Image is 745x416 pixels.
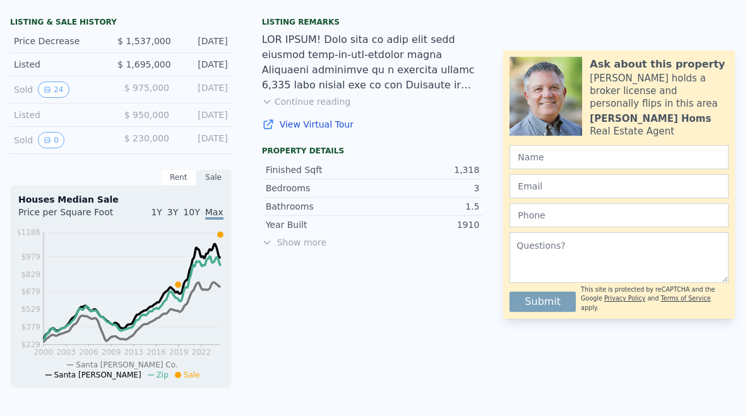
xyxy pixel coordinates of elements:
input: Name [510,145,729,169]
div: Price per Square Foot [18,206,121,226]
div: Property details [262,146,484,156]
div: Houses Median Sale [18,193,223,206]
button: View historical data [38,132,64,148]
div: Listed [14,58,107,71]
tspan: $229 [21,340,40,349]
div: Bedrooms [266,182,372,194]
div: Sale [196,169,232,186]
a: View Virtual Tour [262,118,484,131]
span: $ 975,000 [124,83,169,93]
div: Finished Sqft [266,163,372,176]
tspan: 2013 [124,348,143,357]
div: Sold [14,81,110,98]
div: Year Built [266,218,372,231]
tspan: 2003 [56,348,76,357]
div: [DATE] [179,81,228,98]
tspan: $1186 [16,228,40,237]
div: LOR IPSUM! Dolo sita co adip elit sedd eiusmod temp-in-utl-etdolor magna Aliquaeni adminimve qu n... [262,32,484,93]
tspan: 2009 [102,348,121,357]
div: [DATE] [181,58,228,71]
div: Bathrooms [266,200,372,213]
tspan: $829 [21,270,40,279]
span: Show more [262,236,484,249]
div: Sold [14,132,110,148]
tspan: 2019 [169,348,189,357]
span: 3Y [167,207,178,217]
div: Price Decrease [14,35,107,47]
div: 1,318 [372,163,479,176]
button: Continue reading [262,95,351,108]
span: $ 1,537,000 [117,36,171,46]
div: Listed [14,109,110,121]
div: [DATE] [179,132,228,148]
span: Zip [157,371,169,379]
tspan: $379 [21,323,40,331]
span: $ 230,000 [124,133,169,143]
span: 1Y [151,207,162,217]
a: Terms of Service [661,295,711,302]
input: Phone [510,203,729,227]
span: Santa [PERSON_NAME] Co. [76,360,177,369]
div: Real Estate Agent [590,125,674,138]
tspan: 2000 [34,348,54,357]
div: [PERSON_NAME] Homs [590,112,711,125]
button: Submit [510,292,576,312]
div: Rent [161,169,196,186]
button: View historical data [38,81,69,98]
a: Privacy Policy [604,295,645,302]
div: [DATE] [181,35,228,47]
div: LISTING & SALE HISTORY [10,17,232,30]
input: Email [510,174,729,198]
span: $ 950,000 [124,110,169,120]
span: Santa [PERSON_NAME] [54,371,141,379]
tspan: 2006 [79,348,98,357]
div: Ask about this property [590,57,725,72]
div: Listing remarks [262,17,484,27]
tspan: $979 [21,253,40,261]
div: 1.5 [372,200,479,213]
tspan: $679 [21,287,40,296]
div: This site is protected by reCAPTCHA and the Google and apply. [581,285,729,312]
span: Max [205,207,223,220]
div: [PERSON_NAME] holds a broker license and personally flips in this area [590,72,729,110]
div: [DATE] [179,109,228,121]
tspan: $529 [21,305,40,314]
tspan: 2016 [146,348,166,357]
div: 1910 [372,218,479,231]
tspan: 2022 [192,348,212,357]
span: Sale [184,371,200,379]
div: 3 [372,182,479,194]
span: 10Y [183,207,200,217]
span: $ 1,695,000 [117,59,171,69]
